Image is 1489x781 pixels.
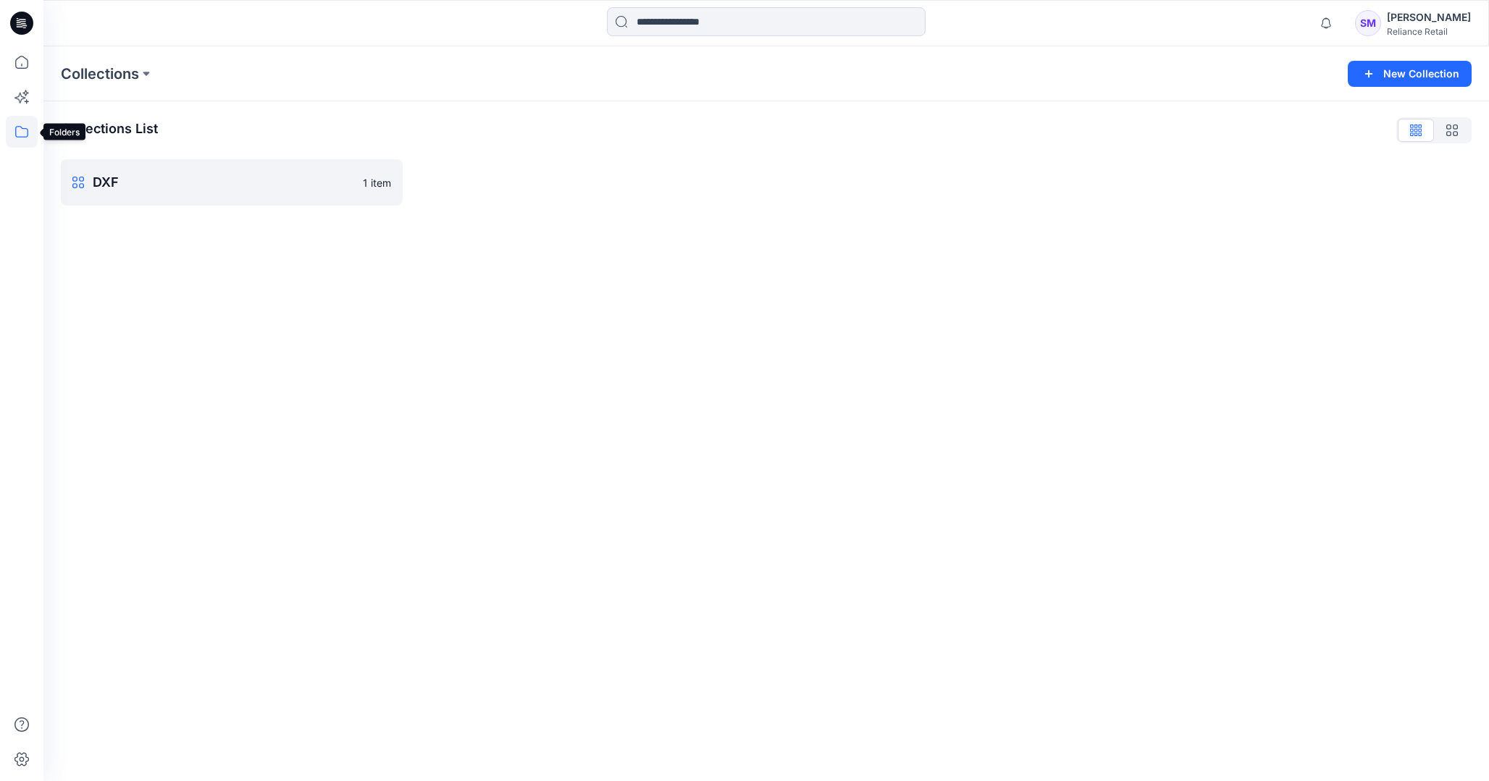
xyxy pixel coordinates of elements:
p: Collections List [61,119,158,142]
div: SM [1355,10,1381,36]
div: [PERSON_NAME] [1387,9,1471,26]
a: Collections [61,64,139,84]
button: New Collection [1348,61,1472,87]
div: Reliance Retail [1387,26,1471,37]
a: DXF1 item [61,159,403,206]
p: DXF [93,172,354,193]
p: 1 item [363,175,391,190]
